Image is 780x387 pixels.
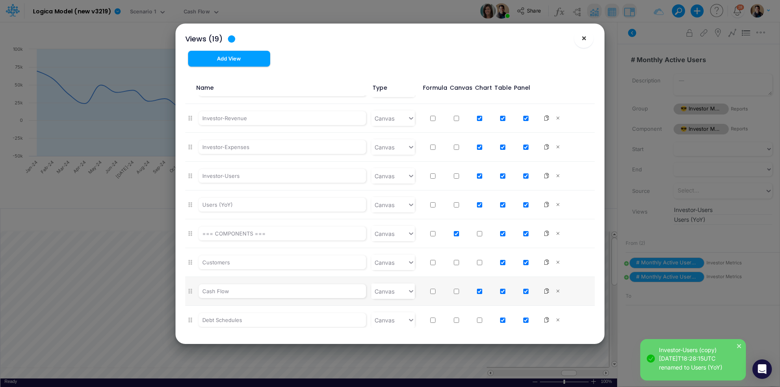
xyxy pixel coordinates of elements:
[375,258,394,267] div: Canvas
[228,35,235,43] div: Tooltip anchor
[375,143,394,151] div: Canvas
[375,287,394,296] div: Canvas
[195,84,371,92] label: Name
[574,28,594,48] button: Close
[493,84,511,92] label: Table
[448,84,472,92] label: Canvas
[375,229,394,238] div: Canvas
[659,346,739,371] div: Investor-Users (copy) [DATE]T18:28:15UTC renamed to Users (YoY)
[371,84,414,92] label: Type
[185,33,223,44] div: Views (19)
[375,114,394,123] div: Canvas
[474,84,492,92] label: Chart
[375,316,394,324] div: Canvas
[581,33,587,43] span: ×
[375,172,394,180] div: Canvas
[422,84,447,92] label: Formula
[188,51,270,67] button: Add View
[513,84,530,92] label: Panel
[752,359,772,379] div: Open Intercom Messenger
[737,341,742,350] button: close
[375,201,394,209] div: Canvas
